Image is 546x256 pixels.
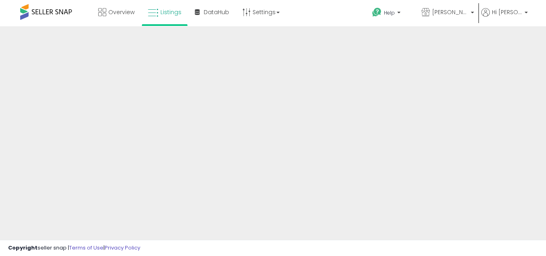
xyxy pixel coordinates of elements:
span: Help [384,9,395,16]
div: seller snap | | [8,244,140,252]
span: [PERSON_NAME] Retail [432,8,468,16]
a: Hi [PERSON_NAME] [481,8,528,26]
strong: Copyright [8,244,38,252]
span: Overview [108,8,135,16]
a: Privacy Policy [105,244,140,252]
a: Help [366,1,414,26]
span: Hi [PERSON_NAME] [492,8,522,16]
a: Terms of Use [69,244,103,252]
i: Get Help [372,7,382,17]
span: Listings [160,8,181,16]
span: DataHub [204,8,229,16]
